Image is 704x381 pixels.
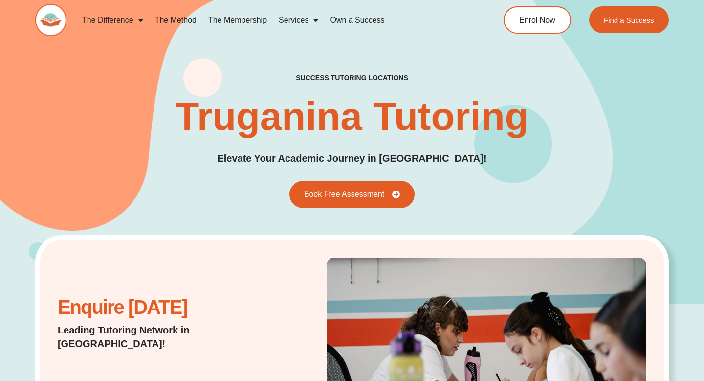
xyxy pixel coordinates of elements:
[217,151,486,166] p: Elevate Your Academic Journey in [GEOGRAPHIC_DATA]!
[504,6,571,34] a: Enrol Now
[273,9,324,31] a: Services
[176,97,529,136] h1: Truganina Tutoring
[76,9,149,31] a: The Difference
[296,73,408,82] h2: success tutoring locations
[289,181,415,208] a: Book Free Assessment
[76,9,467,31] nav: Menu
[519,16,555,24] span: Enrol Now
[58,323,268,351] p: Leading Tutoring Network in [GEOGRAPHIC_DATA]!
[149,9,202,31] a: The Method
[58,301,268,313] h2: Enquire [DATE]
[202,9,273,31] a: The Membership
[604,16,654,24] span: Find a Success
[304,190,385,198] span: Book Free Assessment
[324,9,390,31] a: Own a Success
[589,6,669,33] a: Find a Success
